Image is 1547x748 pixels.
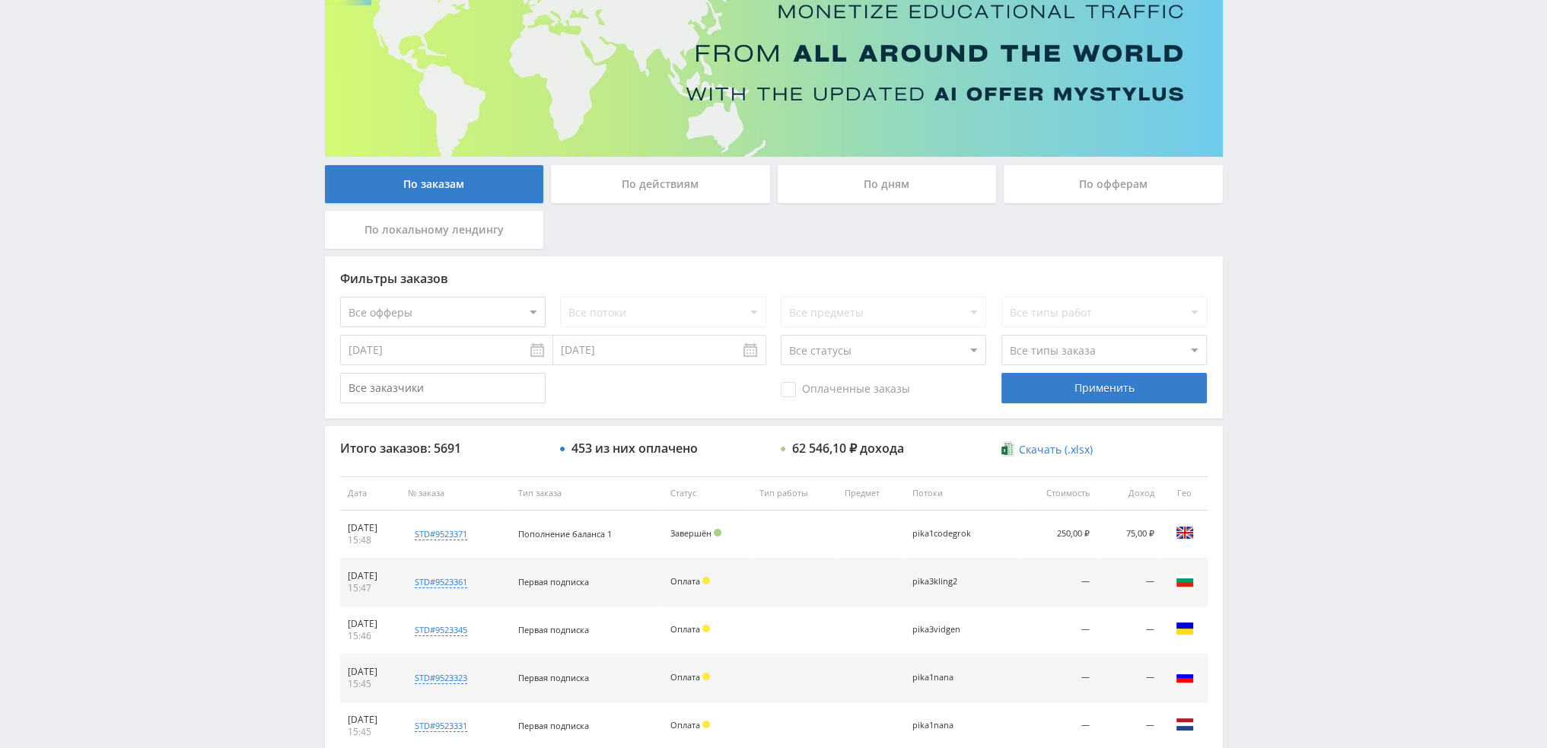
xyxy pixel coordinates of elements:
th: Предмет [837,476,905,511]
div: По дням [778,165,997,203]
th: Потоки [905,476,1017,511]
span: Оплата [670,623,700,635]
div: std#9523331 [415,720,467,732]
span: Скачать (.xlsx) [1019,444,1093,456]
th: Тип работы [752,476,837,511]
span: Оплата [670,719,700,730]
div: pika3vidgen [912,625,981,635]
span: Холд [702,625,710,632]
img: xlsx [1001,441,1014,457]
td: — [1097,559,1161,606]
div: 62 546,10 ₽ дохода [792,441,904,455]
span: Первая подписка [518,624,589,635]
div: [DATE] [348,666,393,678]
img: gbr.png [1176,524,1194,542]
td: 250,00 ₽ [1018,511,1097,559]
div: pika1nana [912,721,981,730]
td: — [1018,654,1097,702]
th: Стоимость [1018,476,1097,511]
th: Статус [663,476,752,511]
td: 75,00 ₽ [1097,511,1161,559]
div: pika3kling2 [912,577,981,587]
div: 15:45 [348,678,393,690]
span: Первая подписка [518,576,589,587]
td: — [1018,559,1097,606]
span: Холд [702,673,710,680]
div: По заказам [325,165,544,203]
div: pika1nana [912,673,981,683]
div: Применить [1001,373,1207,403]
th: Доход [1097,476,1161,511]
span: Оплаченные заказы [781,382,910,397]
td: — [1097,606,1161,654]
input: Все заказчики [340,373,546,403]
div: std#9523361 [415,576,467,588]
span: Первая подписка [518,672,589,683]
div: 15:46 [348,630,393,642]
span: Подтвержден [714,529,721,536]
div: [DATE] [348,522,393,534]
span: Завершён [670,527,711,539]
span: Пополнение баланса 1 [518,528,612,540]
div: 15:48 [348,534,393,546]
div: std#9523371 [415,528,467,540]
div: std#9523345 [415,624,467,636]
div: По действиям [551,165,770,203]
div: 15:47 [348,582,393,594]
span: Холд [702,577,710,584]
td: — [1097,654,1161,702]
span: Оплата [670,575,700,587]
th: Дата [340,476,401,511]
a: Скачать (.xlsx) [1001,442,1093,457]
th: Тип заказа [511,476,663,511]
span: Первая подписка [518,720,589,731]
div: [DATE] [348,618,393,630]
div: 15:45 [348,726,393,738]
div: [DATE] [348,570,393,582]
img: bgr.png [1176,571,1194,590]
div: Фильтры заказов [340,272,1208,285]
div: std#9523323 [415,672,467,684]
td: — [1018,606,1097,654]
div: По офферам [1004,165,1223,203]
img: ukr.png [1176,619,1194,638]
div: По локальному лендингу [325,211,544,249]
th: № заказа [400,476,510,511]
div: [DATE] [348,714,393,726]
div: 453 из них оплачено [571,441,698,455]
img: nld.png [1176,715,1194,734]
img: rus.png [1176,667,1194,686]
th: Гео [1162,476,1208,511]
span: Оплата [670,671,700,683]
div: pika1codegrok [912,529,981,539]
span: Холд [702,721,710,728]
div: Итого заказов: 5691 [340,441,546,455]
